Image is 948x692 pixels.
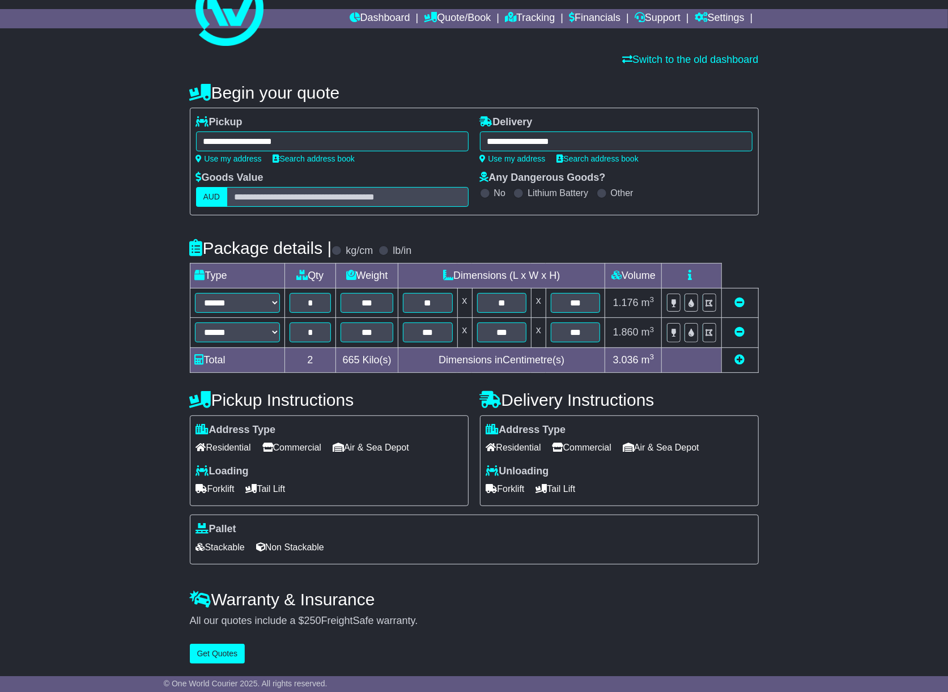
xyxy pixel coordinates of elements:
[164,679,328,688] span: © One World Courier 2025. All rights reserved.
[480,116,533,129] label: Delivery
[613,326,639,338] span: 1.860
[196,154,262,163] a: Use my address
[190,590,759,609] h4: Warranty & Insurance
[196,439,251,456] span: Residential
[505,9,555,28] a: Tracking
[346,245,373,257] label: kg/cm
[284,264,336,288] td: Qty
[196,465,249,478] label: Loading
[613,297,639,308] span: 1.176
[273,154,355,163] a: Search address book
[190,83,759,102] h4: Begin your quote
[536,480,576,498] span: Tail Lift
[196,424,276,436] label: Address Type
[528,188,588,198] label: Lithium Battery
[735,354,745,366] a: Add new item
[611,188,634,198] label: Other
[641,297,654,308] span: m
[480,154,546,163] a: Use my address
[190,239,332,257] h4: Package details |
[262,439,321,456] span: Commercial
[486,424,566,436] label: Address Type
[256,538,324,556] span: Non Stackable
[190,264,284,288] td: Type
[494,188,505,198] label: No
[196,480,235,498] span: Forklift
[190,347,284,372] td: Total
[623,439,699,456] span: Air & Sea Depot
[333,439,409,456] span: Air & Sea Depot
[735,297,745,308] a: Remove this item
[641,326,654,338] span: m
[486,480,525,498] span: Forklift
[393,245,411,257] label: lb/in
[457,288,472,318] td: x
[304,615,321,626] span: 250
[531,318,546,348] td: x
[569,9,620,28] a: Financials
[190,390,469,409] h4: Pickup Instructions
[635,9,681,28] a: Support
[196,523,236,536] label: Pallet
[650,295,654,304] sup: 3
[336,347,398,372] td: Kilo(s)
[350,9,410,28] a: Dashboard
[650,353,654,361] sup: 3
[196,187,228,207] label: AUD
[557,154,639,163] a: Search address book
[196,116,243,129] label: Pickup
[343,354,360,366] span: 665
[552,439,611,456] span: Commercial
[190,644,245,664] button: Get Quotes
[190,615,759,627] div: All our quotes include a $ FreightSafe warranty.
[424,9,491,28] a: Quote/Book
[284,347,336,372] td: 2
[480,172,606,184] label: Any Dangerous Goods?
[398,264,605,288] td: Dimensions (L x W x H)
[613,354,639,366] span: 3.036
[650,325,654,334] sup: 3
[480,390,759,409] h4: Delivery Instructions
[336,264,398,288] td: Weight
[246,480,286,498] span: Tail Lift
[457,318,472,348] td: x
[398,347,605,372] td: Dimensions in Centimetre(s)
[605,264,662,288] td: Volume
[486,439,541,456] span: Residential
[641,354,654,366] span: m
[531,288,546,318] td: x
[735,326,745,338] a: Remove this item
[622,54,758,65] a: Switch to the old dashboard
[695,9,745,28] a: Settings
[486,465,549,478] label: Unloading
[196,538,245,556] span: Stackable
[196,172,263,184] label: Goods Value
